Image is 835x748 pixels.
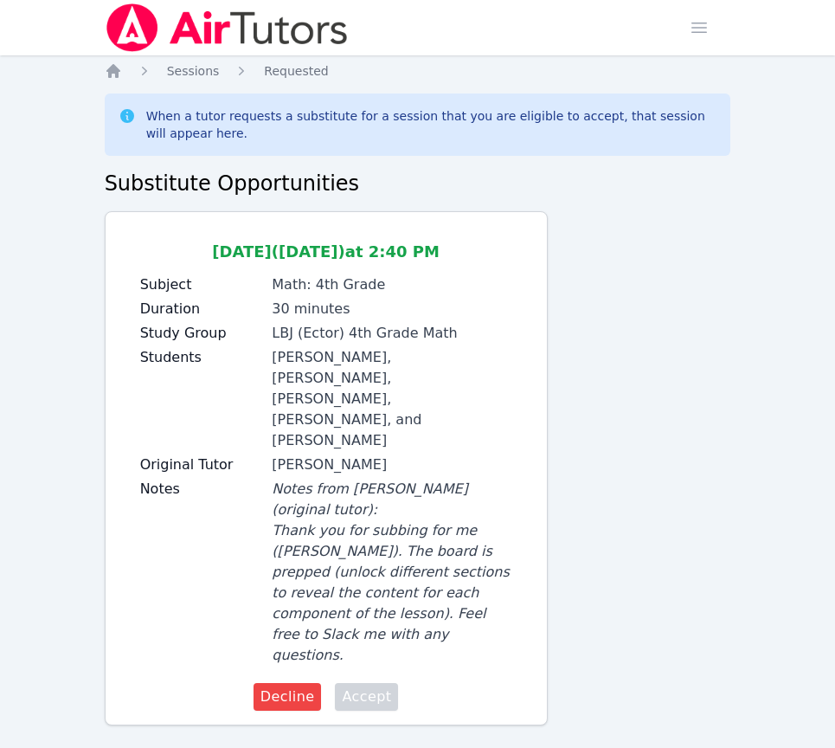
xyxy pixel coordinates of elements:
img: Air Tutors [105,3,350,52]
span: Accept [342,687,391,707]
div: LBJ (Ector) 4th Grade Math [272,323,511,344]
span: Decline [260,687,315,707]
label: Original Tutor [140,455,262,475]
div: [PERSON_NAME] [272,455,511,475]
span: Notes from [PERSON_NAME] (original tutor): Thank you for subbing for me ([PERSON_NAME]). The boar... [272,480,510,663]
div: [PERSON_NAME], [PERSON_NAME], [PERSON_NAME], [PERSON_NAME], and [PERSON_NAME] [272,347,511,451]
h2: Substitute Opportunities [105,170,731,197]
label: Study Group [140,323,262,344]
label: Notes [140,479,262,500]
span: Requested [264,64,328,78]
div: Math: 4th Grade [272,274,511,295]
a: Sessions [167,62,220,80]
div: 30 minutes [272,299,511,319]
button: Decline [254,683,322,711]
button: Accept [335,683,398,711]
div: When a tutor requests a substitute for a session that you are eligible to accept, that session wi... [146,107,717,142]
label: Subject [140,274,262,295]
nav: Breadcrumb [105,62,731,80]
span: [DATE] ([DATE]) at 2:40 PM [212,242,440,261]
a: Requested [264,62,328,80]
label: Students [140,347,262,368]
label: Duration [140,299,262,319]
span: Sessions [167,64,220,78]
